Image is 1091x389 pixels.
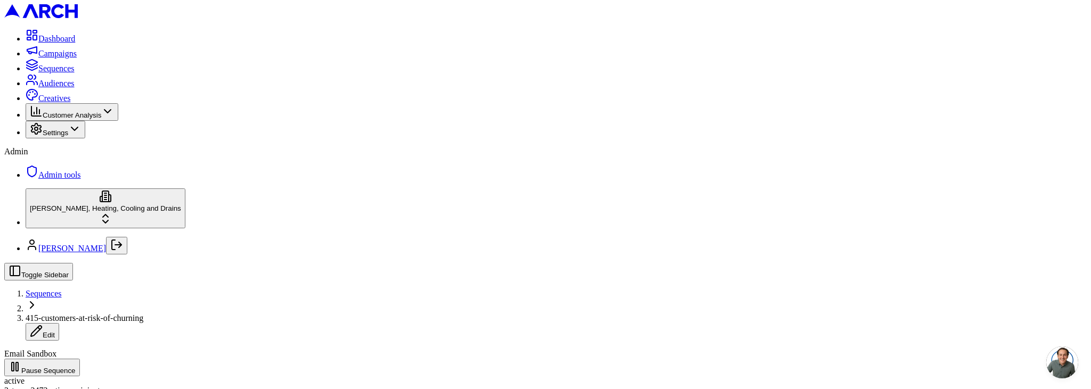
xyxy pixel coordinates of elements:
span: Settings [43,129,68,137]
a: Sequences [26,289,62,298]
a: Creatives [26,94,70,103]
div: Open chat [1046,346,1078,378]
span: Dashboard [38,34,75,43]
span: [PERSON_NAME], Heating, Cooling and Drains [30,204,181,212]
button: [PERSON_NAME], Heating, Cooling and Drains [26,188,185,228]
button: Customer Analysis [26,103,118,121]
span: Customer Analysis [43,111,101,119]
nav: breadcrumb [4,289,1087,341]
span: Sequences [38,64,75,73]
a: Campaigns [26,49,77,58]
a: Admin tools [26,170,81,179]
span: Admin tools [38,170,81,179]
span: Audiences [38,79,75,88]
button: Log out [106,237,127,254]
span: Campaigns [38,49,77,58]
a: Audiences [26,79,75,88]
span: 415-customers-at-risk-of-churning [26,313,143,322]
span: Toggle Sidebar [21,271,69,279]
div: Admin [4,147,1087,156]
div: Email Sandbox [4,349,1087,359]
button: Pause Sequence [4,359,80,376]
span: Edit [43,331,55,339]
button: Settings [26,121,85,138]
a: Dashboard [26,34,75,43]
div: active [4,376,1087,386]
button: Edit [26,323,59,341]
button: Toggle Sidebar [4,263,73,280]
a: [PERSON_NAME] [38,244,106,253]
a: Sequences [26,64,75,73]
span: Creatives [38,94,70,103]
